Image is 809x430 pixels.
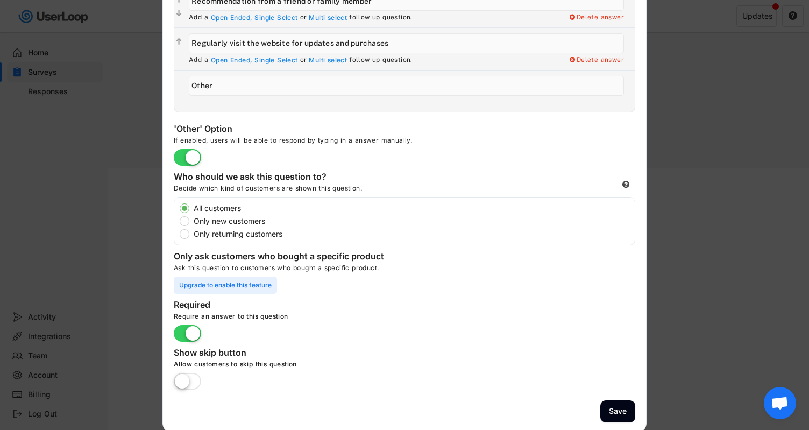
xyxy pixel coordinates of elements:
[300,13,307,22] div: or
[189,56,208,65] div: Add a
[309,56,347,65] div: Multi select
[568,56,624,65] div: Delete answer
[174,8,183,19] button: 
[174,312,496,325] div: Require an answer to this question
[176,9,182,18] text: 
[190,217,635,225] label: Only new customers
[174,264,635,277] div: Ask this question to customers who bought a specific product.
[254,13,297,22] div: Single Select
[190,205,635,212] label: All customers
[174,347,389,360] div: Show skip button
[189,13,208,22] div: Add a
[174,123,389,136] div: 'Other' Option
[254,56,297,65] div: Single Select
[211,56,252,65] div: Open Ended,
[309,13,347,22] div: Multi select
[174,251,389,264] div: Only ask customers who bought a specific product
[174,184,443,197] div: Decide which kind of customers are shown this question.
[176,37,182,46] text: 
[764,387,796,419] a: Open chat
[174,171,389,184] div: Who should we ask this question to?
[174,37,183,47] button: 
[189,76,624,96] input: Other
[174,360,496,373] div: Allow customers to skip this question
[568,13,624,22] div: Delete answer
[174,136,496,149] div: If enabled, users will be able to respond by typing in a answer manually.
[189,33,624,53] input: Regularly visit the website for updates and purchases
[211,13,252,22] div: Open Ended,
[349,56,413,65] div: follow up question.
[349,13,413,22] div: follow up question.
[600,400,635,422] button: Save
[300,56,307,65] div: or
[174,299,389,312] div: Required
[174,277,277,294] div: Upgrade to enable this feature
[190,230,635,238] label: Only returning customers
